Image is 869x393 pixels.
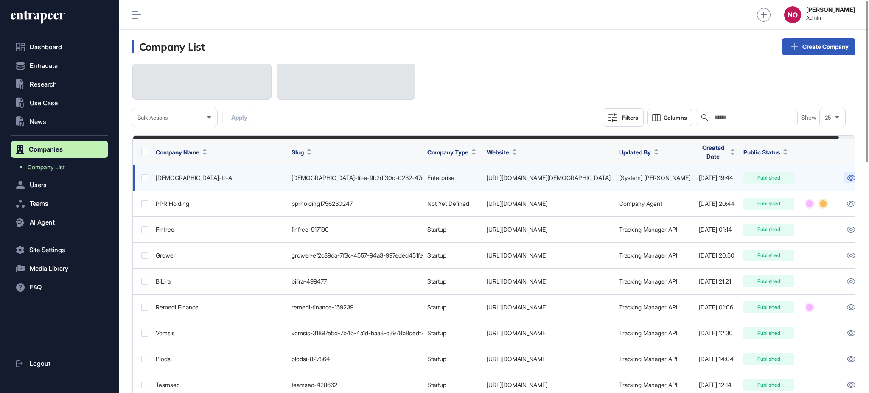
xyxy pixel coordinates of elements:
span: FAQ [30,284,42,291]
div: Startup [427,226,478,233]
div: remedi-finance-159239 [292,304,419,311]
a: Create Company [782,38,855,55]
div: Not Yet Defined [427,200,478,207]
div: Startup [427,278,478,285]
div: Startup [427,382,478,388]
span: News [30,118,46,125]
div: Published [743,327,794,339]
div: Filters [622,114,638,121]
span: Users [30,182,47,188]
span: Use Case [30,100,58,107]
a: [URL][DOMAIN_NAME] [487,226,547,233]
a: [System] [PERSON_NAME] [619,174,690,181]
button: AI Agent [11,214,108,231]
button: Website [487,148,517,157]
a: [URL][DOMAIN_NAME] [487,381,547,388]
span: Company Type [427,148,468,157]
button: FAQ [11,279,108,296]
a: Dashboard [11,39,108,56]
div: teamsec-428662 [292,382,419,388]
div: Startup [427,304,478,311]
span: Teams [30,200,48,207]
span: Admin [806,15,855,21]
button: Site Settings [11,241,108,258]
button: NO [784,6,801,23]
div: [DATE] 12:14 [699,382,735,388]
a: [URL][DOMAIN_NAME] [487,278,547,285]
a: [URL][DOMAIN_NAME] [487,329,547,337]
span: Created Date [699,143,727,161]
strong: [PERSON_NAME] [806,6,855,13]
button: News [11,113,108,130]
div: [DATE] 19:44 [699,174,735,181]
div: Finfree [156,226,283,233]
a: Tracking Manager API [619,226,677,233]
a: Tracking Manager API [619,278,677,285]
span: Columns [664,115,687,121]
button: Slug [292,148,311,157]
div: pprholding1756230247 [292,200,419,207]
div: Published [743,198,794,210]
a: [URL][DOMAIN_NAME][DEMOGRAPHIC_DATA] [487,174,611,181]
button: Updated By [619,148,659,157]
button: Companies [11,141,108,158]
div: Enterprise [427,174,478,181]
div: [DATE] 14:04 [699,356,735,362]
div: Published [743,275,794,287]
div: Published [743,172,794,184]
a: [URL][DOMAIN_NAME] [487,355,547,362]
a: Tracking Manager API [619,355,677,362]
button: Filters [603,108,644,127]
div: Startup [427,356,478,362]
div: Plodsi [156,356,283,362]
span: Show [801,114,816,121]
span: Updated By [619,148,651,157]
div: grower-ef2c89da-7f3c-4557-94a3-997eded451fe [292,252,419,259]
div: [DATE] 01:14 [699,226,735,233]
span: Website [487,148,509,157]
div: Grower [156,252,283,259]
a: Tracking Manager API [619,303,677,311]
span: Site Settings [29,247,65,253]
span: AI Agent [30,219,55,226]
span: Company Name [156,148,199,157]
div: Vomsis [156,330,283,337]
a: Tracking Manager API [619,329,677,337]
div: [DATE] 01:06 [699,304,735,311]
button: Teams [11,195,108,212]
a: [URL][DOMAIN_NAME] [487,303,547,311]
a: [URL][DOMAIN_NAME] [487,200,547,207]
button: Company Name [156,148,207,157]
span: Bulk Actions [137,115,168,121]
div: PPR Holding [156,200,283,207]
button: Company Type [427,148,476,157]
button: Public Status [743,148,788,157]
div: Published [743,301,794,313]
span: Logout [30,360,50,367]
span: Slug [292,148,304,157]
div: Published [743,379,794,391]
div: [DATE] 21:21 [699,278,735,285]
span: Companies [29,146,63,153]
span: 25 [825,115,831,121]
div: vomsis-31897e5d-7b45-4a1d-baa8-c3978b8dedf7 [292,330,419,337]
button: Columns [647,109,692,126]
a: Logout [11,355,108,372]
div: [DATE] 20:44 [699,200,735,207]
button: Entradata [11,57,108,74]
a: [URL][DOMAIN_NAME] [487,252,547,259]
span: Public Status [743,148,780,157]
div: [DEMOGRAPHIC_DATA]-fil-A [156,174,283,181]
div: Published [743,353,794,365]
span: Media Library [30,265,68,272]
a: Company List [15,160,108,175]
span: Dashboard [30,44,62,51]
button: Use Case [11,95,108,112]
div: Startup [427,330,478,337]
div: bilira-499477 [292,278,419,285]
div: Remedi Finance [156,304,283,311]
button: Research [11,76,108,93]
div: BiLira [156,278,283,285]
div: [DEMOGRAPHIC_DATA]-fil-a-9b2df30d-0232-47c6-a9ae-82192b9a28ad [292,174,419,181]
